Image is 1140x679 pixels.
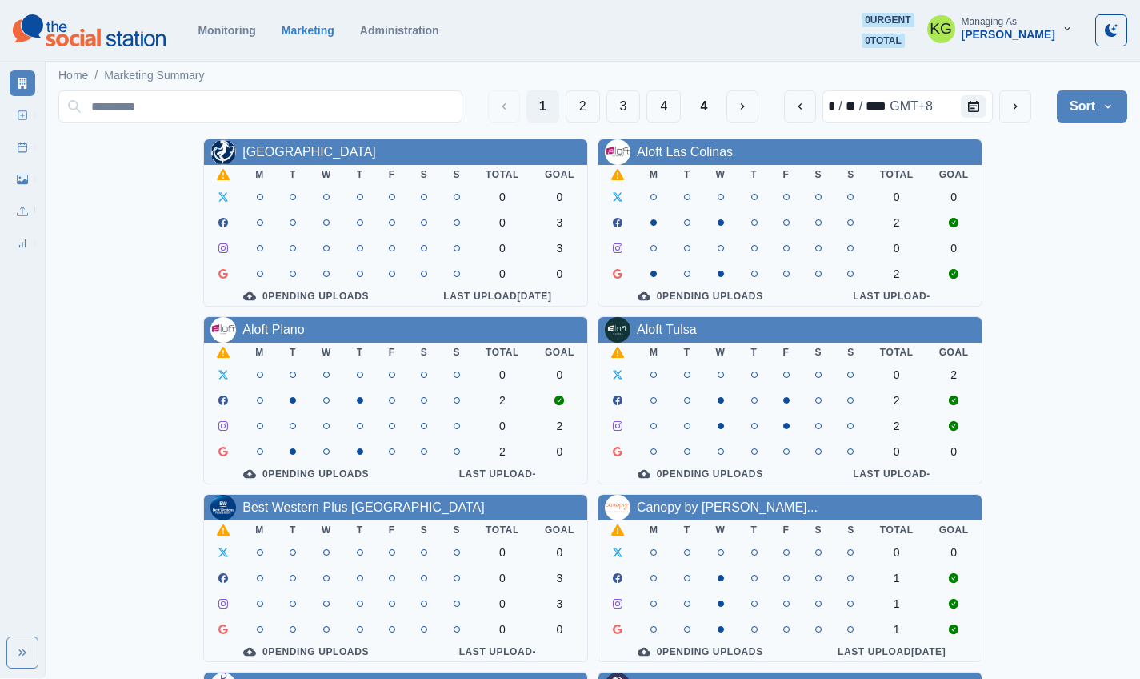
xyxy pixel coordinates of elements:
[421,468,574,480] div: Last Upload -
[784,90,816,123] button: previous
[880,445,914,458] div: 0
[962,28,1055,42] div: [PERSON_NAME]
[408,520,441,540] th: S
[939,191,969,203] div: 0
[545,242,574,255] div: 3
[1095,14,1127,46] button: Toggle Mode
[488,90,520,123] button: Previous
[545,572,574,585] div: 3
[277,343,309,362] th: T
[939,368,969,381] div: 2
[486,597,519,610] div: 0
[486,445,519,458] div: 2
[440,165,473,184] th: S
[939,242,969,255] div: 0
[867,165,926,184] th: Total
[473,343,532,362] th: Total
[309,165,344,184] th: W
[703,520,738,540] th: W
[888,97,934,116] div: time zone
[802,520,835,540] th: S
[242,165,277,184] th: M
[440,343,473,362] th: S
[687,90,720,123] button: Last Page
[738,343,770,362] th: T
[826,97,837,116] div: month
[532,520,587,540] th: Goal
[210,495,236,520] img: 107591225556643
[867,343,926,362] th: Total
[376,520,408,540] th: F
[545,420,574,432] div: 2
[277,165,309,184] th: T
[880,242,914,255] div: 0
[344,343,376,362] th: T
[962,16,1017,27] div: Managing As
[344,165,376,184] th: T
[611,290,790,303] div: 0 Pending Uploads
[834,520,867,540] th: S
[637,165,671,184] th: M
[671,165,703,184] th: T
[961,95,986,118] button: Calendar
[545,546,574,559] div: 0
[486,546,519,559] div: 0
[545,216,574,229] div: 3
[880,191,914,203] div: 0
[837,97,843,116] div: /
[880,572,914,585] div: 1
[58,67,205,84] nav: breadcrumb
[880,623,914,636] div: 1
[637,520,671,540] th: M
[10,135,35,160] a: Post Schedule
[606,90,641,123] button: Page 3
[486,368,519,381] div: 0
[858,97,864,116] div: /
[834,165,867,184] th: S
[605,317,630,343] img: 109844765501564
[880,216,914,229] div: 2
[1057,90,1127,123] button: Sort
[930,10,952,48] div: Katrina Gallardo
[282,24,334,37] a: Marketing
[726,90,758,123] button: Next Media
[880,597,914,610] div: 1
[545,623,574,636] div: 0
[526,90,559,123] button: Page 1
[926,343,982,362] th: Goal
[545,191,574,203] div: 0
[532,165,587,184] th: Goal
[217,468,395,480] div: 0 Pending Uploads
[58,67,88,84] a: Home
[242,520,277,540] th: M
[13,14,166,46] img: logoTextSVG.62801f218bc96a9b266caa72a09eb111.svg
[815,290,969,303] div: Last Upload -
[802,165,835,184] th: S
[738,165,770,184] th: T
[637,343,671,362] th: M
[217,645,395,658] div: 0 Pending Uploads
[637,500,818,514] a: Canopy by [PERSON_NAME]...
[486,216,519,229] div: 0
[10,231,35,256] a: Review Summary
[486,242,519,255] div: 0
[486,420,519,432] div: 0
[844,97,858,116] div: day
[242,145,376,159] a: [GEOGRAPHIC_DATA]
[94,67,98,84] span: /
[473,165,532,184] th: Total
[864,97,888,116] div: year
[10,102,35,128] a: New Post
[198,24,255,37] a: Monitoring
[486,191,519,203] div: 0
[10,167,35,192] a: Media Library
[880,546,914,559] div: 0
[834,343,867,362] th: S
[376,165,408,184] th: F
[939,445,969,458] div: 0
[545,597,574,610] div: 3
[611,468,790,480] div: 0 Pending Uploads
[867,520,926,540] th: Total
[376,343,408,362] th: F
[815,645,969,658] div: Last Upload [DATE]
